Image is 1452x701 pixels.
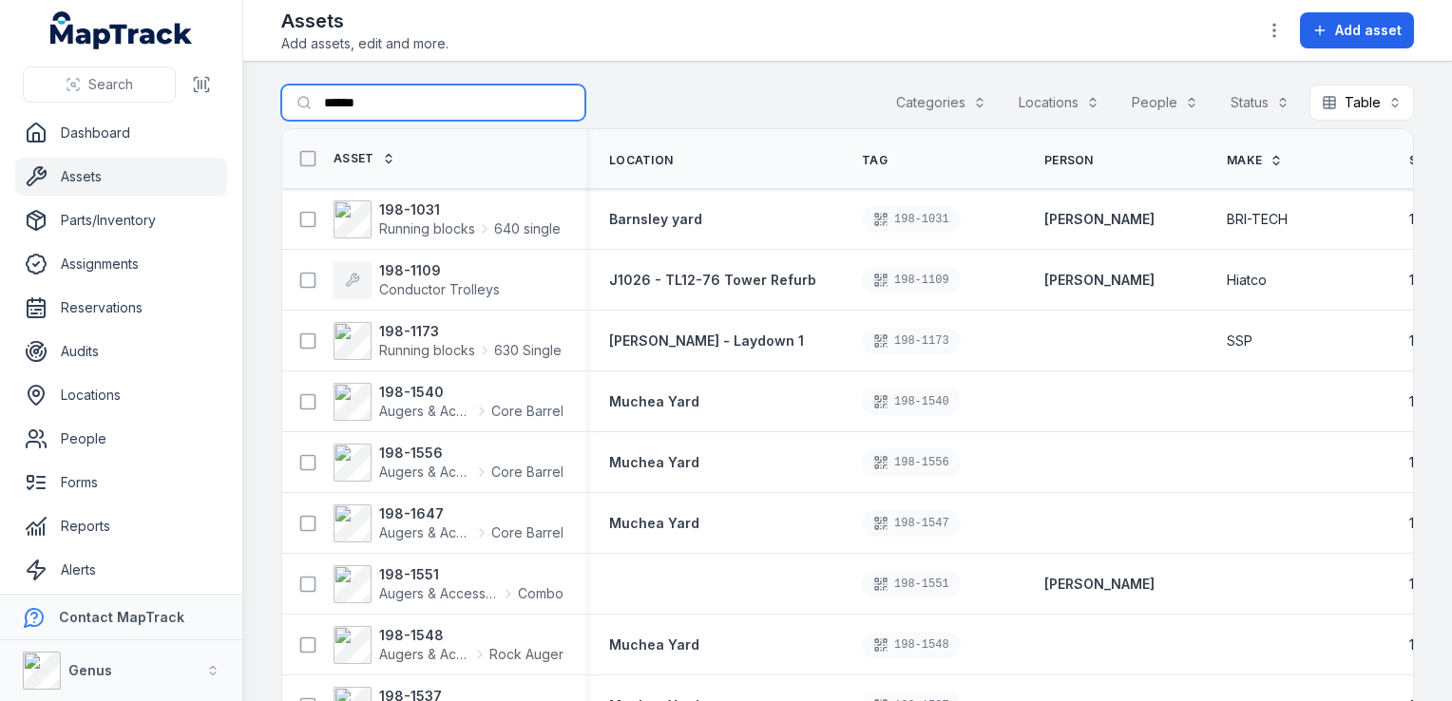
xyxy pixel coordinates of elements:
span: Combo [518,584,564,603]
span: Running blocks [379,341,475,360]
span: SSP [1227,332,1252,350]
a: Locations [15,376,227,414]
a: Alerts [15,551,227,589]
span: Rock Auger [489,645,564,664]
a: Reservations [15,289,227,327]
div: 198-1173 [862,328,961,354]
a: 198-1173Running blocks630 Single [334,322,562,360]
a: 198-1109Conductor Trolleys [334,261,500,299]
a: [PERSON_NAME] [1044,210,1155,229]
button: Categories [884,85,999,121]
strong: 198-1173 [379,322,562,341]
div: 198-1540 [862,388,961,415]
a: Audits [15,332,227,370]
span: Muchea Yard [609,636,699,653]
a: 198-1551Augers & AccessoriesCombo [334,565,564,603]
a: 198-1031Running blocks640 single [334,200,561,238]
a: Reports [15,507,227,545]
span: 640 single [494,219,561,238]
div: 198-1548 [862,632,961,658]
a: J1026 - TL12-76 Tower Refurb [609,271,816,290]
button: Status [1218,85,1302,121]
a: Muchea Yard [609,514,699,533]
strong: 198-1647 [379,504,564,523]
a: Parts/Inventory [15,201,227,239]
button: Table [1309,85,1414,121]
span: BRI-TECH [1227,210,1288,229]
a: [PERSON_NAME] - Laydown 1 [609,332,804,350]
span: Augers & Accessories [379,463,472,482]
span: Search [88,75,133,94]
strong: 198-1551 [379,565,564,584]
button: People [1119,85,1211,121]
strong: Genus [68,662,112,678]
span: Person [1044,153,1094,168]
span: Tag [862,153,888,168]
a: Barnsley yard [609,210,702,229]
span: Conductor Trolleys [379,281,500,297]
a: Muchea Yard [609,635,699,654]
strong: 198-1548 [379,626,564,645]
a: Muchea Yard [609,453,699,472]
button: Search [23,66,176,103]
span: Barnsley yard [609,211,702,227]
span: Add assets, edit and more. [281,34,449,53]
div: 198-1547 [862,510,961,537]
a: Forms [15,464,227,502]
a: Assets [15,158,227,196]
span: Make [1227,153,1262,168]
a: 198-1540Augers & AccessoriesCore Barrel [334,383,564,421]
span: Core Barrel [491,523,564,542]
a: 198-1548Augers & AccessoriesRock Auger [334,626,564,664]
a: [PERSON_NAME] [1044,271,1155,290]
span: Core Barrel [491,463,564,482]
a: Assignments [15,245,227,283]
strong: 198-1031 [379,200,561,219]
span: J1026 - TL12-76 Tower Refurb [609,272,816,288]
div: 198-1031 [862,206,961,233]
span: Augers & Accessories [379,523,472,542]
h2: Assets [281,8,449,34]
div: 198-1551 [862,571,961,597]
span: Core Barrel [491,402,564,421]
span: Add asset [1335,21,1402,40]
a: Dashboard [15,114,227,152]
a: [PERSON_NAME] [1044,575,1155,594]
a: People [15,420,227,458]
a: MapTrack [50,11,193,49]
strong: 198-1540 [379,383,564,402]
span: Augers & Accessories [379,402,472,421]
a: Muchea Yard [609,392,699,411]
button: Locations [1006,85,1112,121]
span: Muchea Yard [609,454,699,470]
a: Make [1227,153,1283,168]
span: [PERSON_NAME] - Laydown 1 [609,332,804,349]
span: Asset [334,151,374,166]
button: Add asset [1300,12,1414,48]
a: Asset [334,151,395,166]
span: 198103 [1409,210,1452,229]
div: 198-1556 [862,449,961,476]
strong: 198-1556 [379,444,564,463]
span: Muchea Yard [609,515,699,531]
a: 198-1556Augers & AccessoriesCore Barrel [334,444,564,482]
span: Running blocks [379,219,475,238]
span: Muchea Yard [609,393,699,409]
strong: Contact MapTrack [59,609,184,625]
div: 198-1109 [862,267,961,294]
span: 630 Single [494,341,562,360]
span: Augers & Accessories [379,645,470,664]
strong: 198-1109 [379,261,500,280]
span: Augers & Accessories [379,584,499,603]
span: Location [609,153,673,168]
span: Hiatco [1227,271,1267,290]
a: 198-1647Augers & AccessoriesCore Barrel [334,504,564,542]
